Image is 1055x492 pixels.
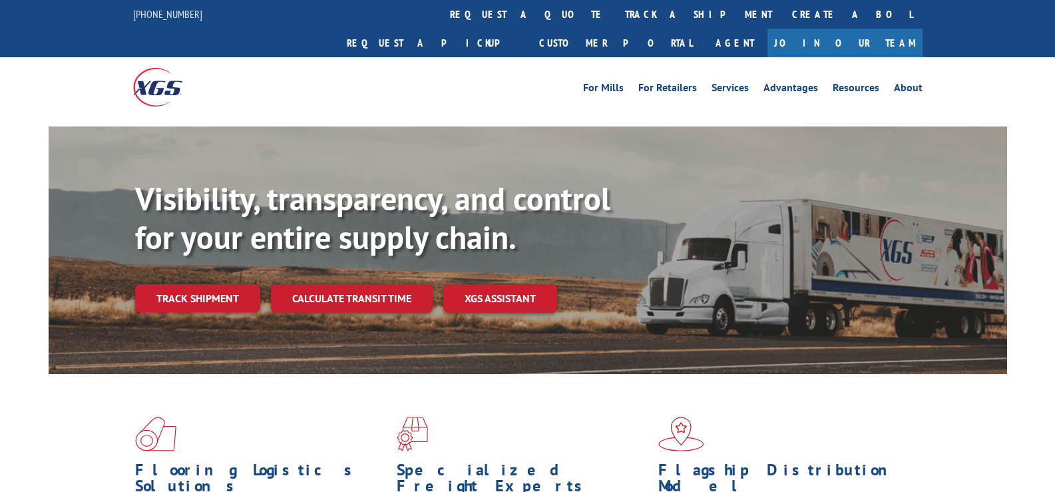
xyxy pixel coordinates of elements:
[397,417,428,451] img: xgs-icon-focused-on-flooring-red
[894,83,923,97] a: About
[135,417,176,451] img: xgs-icon-total-supply-chain-intelligence-red
[337,29,529,57] a: Request a pickup
[529,29,702,57] a: Customer Portal
[767,29,923,57] a: Join Our Team
[638,83,697,97] a: For Retailers
[135,178,610,258] b: Visibility, transparency, and control for your entire supply chain.
[763,83,818,97] a: Advantages
[658,417,704,451] img: xgs-icon-flagship-distribution-model-red
[443,284,557,313] a: XGS ASSISTANT
[712,83,749,97] a: Services
[271,284,433,313] a: Calculate transit time
[133,7,202,21] a: [PHONE_NUMBER]
[833,83,879,97] a: Resources
[583,83,624,97] a: For Mills
[135,284,260,312] a: Track shipment
[702,29,767,57] a: Agent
